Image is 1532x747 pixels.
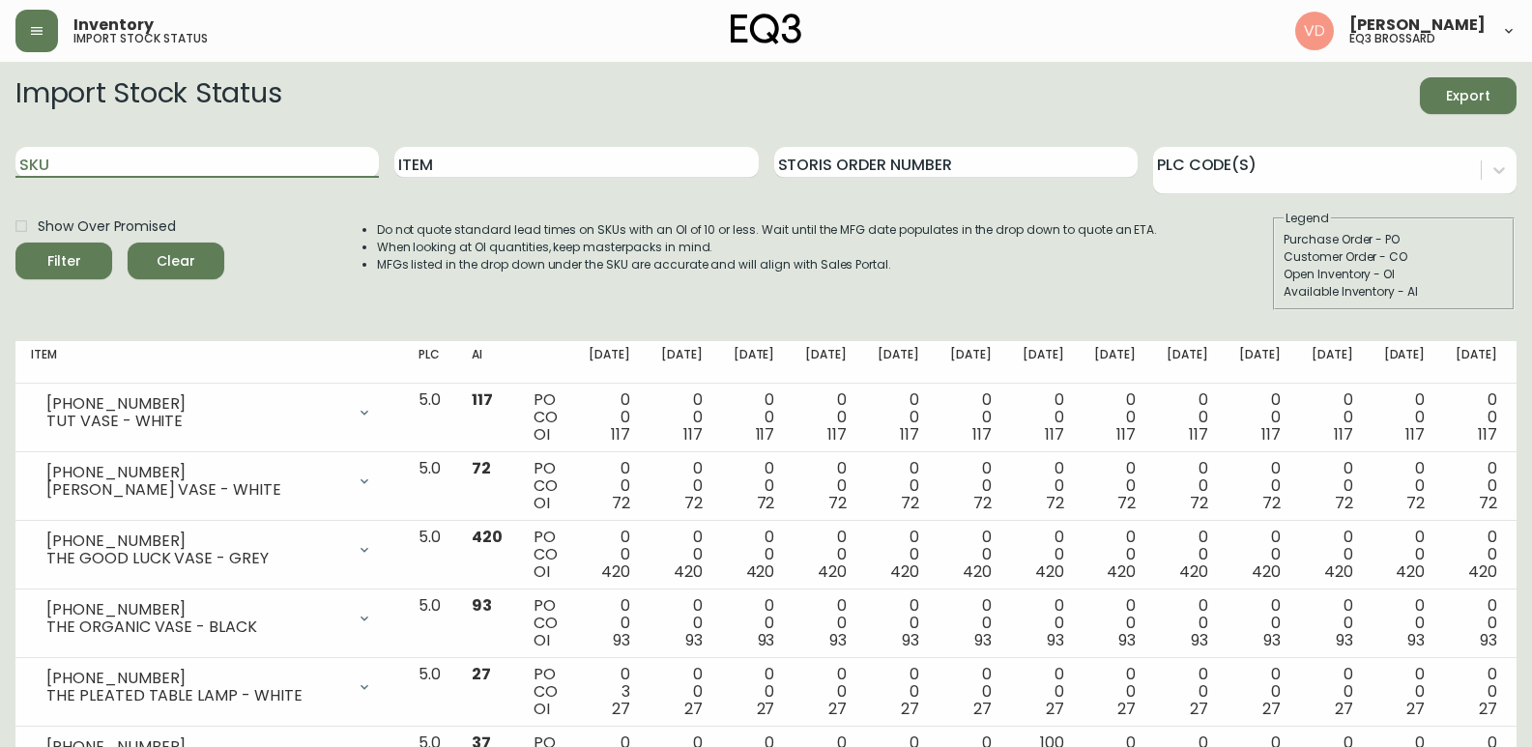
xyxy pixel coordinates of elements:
span: 93 [829,629,847,651]
div: 0 0 [1023,529,1064,581]
span: 93 [1407,629,1425,651]
span: 420 [1396,560,1425,583]
span: 420 [1035,560,1064,583]
span: 420 [1252,560,1281,583]
div: PO CO [534,529,558,581]
div: [PHONE_NUMBER]THE ORGANIC VASE - BLACK [31,597,388,640]
div: 0 0 [589,460,630,512]
div: 0 0 [1094,460,1136,512]
div: 0 0 [1312,597,1353,649]
div: 0 0 [1312,666,1353,718]
span: 117 [900,423,919,445]
div: 0 0 [661,529,703,581]
div: 0 0 [1167,529,1208,581]
legend: Legend [1284,210,1331,227]
td: 5.0 [403,658,456,727]
th: [DATE] [1224,341,1296,384]
th: [DATE] [935,341,1007,384]
button: Filter [15,243,112,279]
span: 27 [1335,698,1353,720]
span: 93 [1191,629,1208,651]
div: 0 0 [1384,666,1426,718]
div: 0 0 [1023,666,1064,718]
span: 27 [973,698,992,720]
span: 72 [1406,492,1425,514]
span: OI [534,560,550,583]
td: 5.0 [403,452,456,521]
div: 0 0 [734,529,775,581]
div: 0 0 [805,391,847,444]
span: 72 [901,492,919,514]
span: 93 [613,629,630,651]
div: 0 0 [805,597,847,649]
span: 117 [1478,423,1497,445]
div: 0 0 [1239,666,1281,718]
span: 72 [1479,492,1497,514]
li: When looking at OI quantities, keep masterpacks in mind. [377,239,1158,256]
span: 72 [1335,492,1353,514]
div: 0 0 [805,529,847,581]
span: 93 [1480,629,1497,651]
span: 420 [1324,560,1353,583]
span: 27 [1117,698,1136,720]
img: logo [731,14,802,44]
div: 0 0 [589,597,630,649]
span: Inventory [73,17,154,33]
span: 93 [902,629,919,651]
span: Show Over Promised [38,216,176,237]
span: OI [534,423,550,445]
th: [DATE] [718,341,791,384]
span: 117 [683,423,703,445]
div: TUT VASE - WHITE [46,413,345,430]
span: 117 [756,423,775,445]
span: 93 [1047,629,1064,651]
div: 0 0 [950,460,992,512]
div: Filter [47,249,81,273]
div: 0 0 [1094,391,1136,444]
div: 0 0 [734,391,775,444]
td: 5.0 [403,384,456,452]
div: THE ORGANIC VASE - BLACK [46,618,345,636]
span: 93 [1118,629,1136,651]
span: 420 [674,560,703,583]
div: 0 0 [1456,391,1497,444]
span: 117 [972,423,992,445]
span: 117 [1189,423,1208,445]
span: 117 [1116,423,1136,445]
span: 72 [1190,492,1208,514]
div: 0 0 [661,597,703,649]
div: 0 0 [589,529,630,581]
div: 0 0 [878,391,919,444]
span: 420 [601,560,630,583]
th: [DATE] [1369,341,1441,384]
th: AI [456,341,518,384]
div: 0 0 [661,391,703,444]
span: Clear [143,249,209,273]
span: 93 [1336,629,1353,651]
th: [DATE] [1151,341,1224,384]
div: PO CO [534,597,558,649]
div: 0 0 [878,460,919,512]
div: 0 0 [1094,529,1136,581]
div: 0 0 [950,597,992,649]
div: 0 0 [1167,460,1208,512]
div: 0 0 [1239,529,1281,581]
span: 72 [973,492,992,514]
span: 420 [472,526,503,548]
div: [PHONE_NUMBER] [46,601,345,618]
span: 27 [757,698,775,720]
span: 27 [901,698,919,720]
span: Export [1435,84,1501,108]
div: 0 0 [1456,597,1497,649]
span: 72 [828,492,847,514]
span: 117 [1334,423,1353,445]
div: 0 0 [589,391,630,444]
span: 72 [1117,492,1136,514]
div: 0 0 [1384,460,1426,512]
span: OI [534,698,550,720]
span: 72 [1046,492,1064,514]
div: [PHONE_NUMBER] [46,464,345,481]
div: [PHONE_NUMBER]TUT VASE - WHITE [31,391,388,434]
th: Item [15,341,403,384]
span: 27 [1046,698,1064,720]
